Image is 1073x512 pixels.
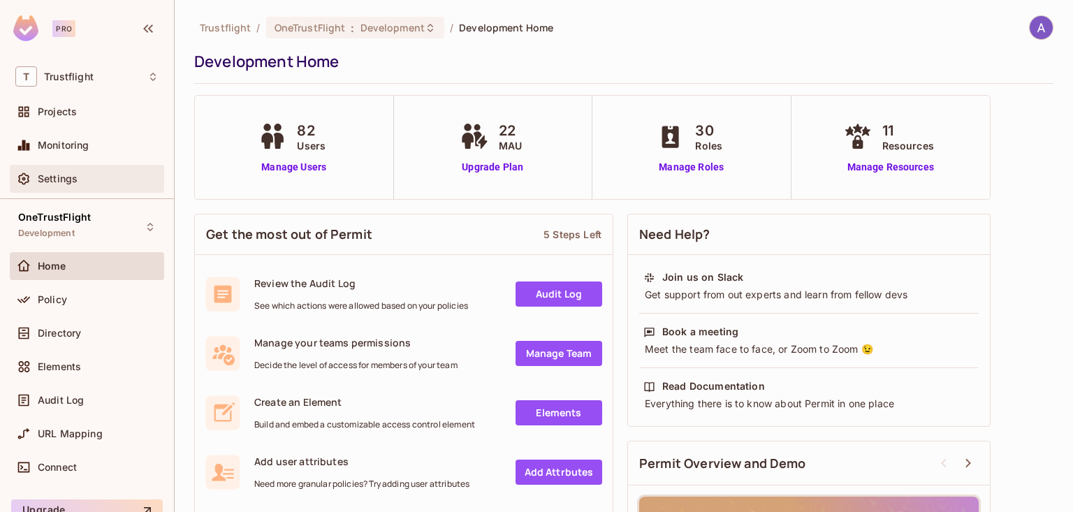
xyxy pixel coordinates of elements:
span: Resources [882,138,934,153]
span: Workspace: Trustflight [44,71,94,82]
span: Policy [38,294,67,305]
span: Decide the level of access for members of your team [254,360,458,371]
span: the active workspace [200,21,251,34]
span: See which actions were allowed based on your policies [254,300,468,312]
span: 11 [882,120,934,141]
span: Roles [695,138,722,153]
span: Permit Overview and Demo [639,455,806,472]
span: Development Home [459,21,553,34]
div: Meet the team face to face, or Zoom to Zoom 😉 [643,342,975,356]
a: Manage Roles [653,160,729,175]
span: Settings [38,173,78,184]
div: Get support from out experts and learn from fellow devs [643,288,975,302]
a: Manage Resources [840,160,941,175]
span: Development [18,228,75,239]
span: Build and embed a customizable access control element [254,419,475,430]
a: Manage Users [255,160,333,175]
span: Review the Audit Log [254,277,468,290]
li: / [256,21,260,34]
span: MAU [499,138,522,153]
span: Add user attributes [254,455,469,468]
span: 30 [695,120,722,141]
span: Development [360,21,425,34]
span: Home [38,261,66,272]
img: Artem Jeman [1030,16,1053,39]
span: Monitoring [38,140,89,151]
li: / [450,21,453,34]
img: SReyMgAAAABJRU5ErkJggg== [13,15,38,41]
span: Need Help? [639,226,710,243]
a: Add Attrbutes [516,460,602,485]
a: Manage Team [516,341,602,366]
div: Everything there is to know about Permit in one place [643,397,975,411]
span: Need more granular policies? Try adding user attributes [254,478,469,490]
div: Join us on Slack [662,270,743,284]
span: Elements [38,361,81,372]
a: Audit Log [516,281,602,307]
a: Upgrade Plan [457,160,529,175]
span: : [350,22,355,34]
span: Manage your teams permissions [254,336,458,349]
div: Book a meeting [662,325,738,339]
span: Create an Element [254,395,475,409]
span: 22 [499,120,522,141]
span: OneTrustFlight [18,212,91,223]
a: Elements [516,400,602,425]
span: Directory [38,328,81,339]
span: Audit Log [38,395,84,406]
span: URL Mapping [38,428,103,439]
div: Development Home [194,51,1046,72]
span: Projects [38,106,77,117]
span: Connect [38,462,77,473]
div: Read Documentation [662,379,765,393]
span: OneTrustFlight [275,21,346,34]
div: 5 Steps Left [543,228,601,241]
div: Pro [52,20,75,37]
span: T [15,66,37,87]
span: Users [297,138,326,153]
span: 82 [297,120,326,141]
span: Get the most out of Permit [206,226,372,243]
